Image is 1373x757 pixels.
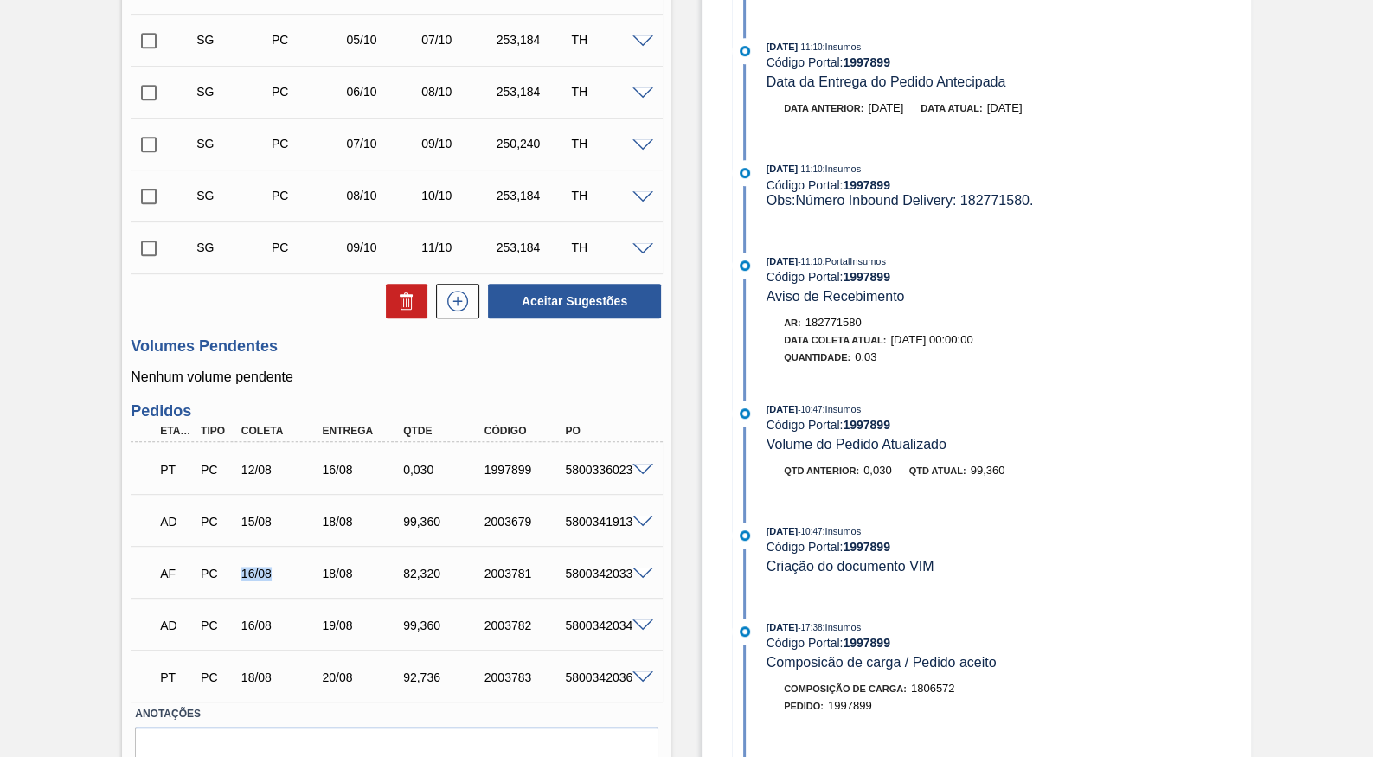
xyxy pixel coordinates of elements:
img: atual [740,168,750,178]
button: Aceitar Sugestões [488,284,661,318]
div: 253,184 [492,85,574,99]
div: 5800342034 [561,619,650,632]
span: Data da Entrega do Pedido Antecipada [767,74,1006,89]
p: PT [160,670,192,684]
div: 5800341913 [561,515,650,529]
div: Sugestão Criada [192,137,274,151]
div: Código Portal: [767,270,1177,284]
div: Código [480,425,569,437]
div: 253,184 [492,189,574,202]
p: AF [160,567,192,581]
div: 09/10/2025 [417,137,499,151]
span: : Insumos [822,42,861,52]
span: Volume do Pedido Atualizado [767,437,946,452]
span: Data Coleta Atual: [784,335,886,345]
span: 99,360 [971,464,1005,477]
div: Código Portal: [767,636,1177,650]
span: - 17:38 [798,623,822,632]
div: 07/10/2025 [342,137,424,151]
span: Quantidade: [784,352,850,362]
div: Pedido de Compra [267,189,350,202]
div: Pedido de Compra [267,241,350,254]
div: Pedido de Compra [196,567,237,581]
span: Composição de Carga : [784,683,907,694]
div: 11/10/2025 [417,241,499,254]
div: Código Portal: [767,55,1177,69]
span: - 10:47 [798,527,822,536]
div: Aceitar Sugestões [479,282,663,320]
span: [DATE] [767,404,798,414]
img: atual [740,46,750,56]
img: atual [740,408,750,419]
div: 82,320 [399,567,488,581]
span: 1806572 [911,682,955,695]
div: TH [567,85,649,99]
img: atual [740,530,750,541]
span: Composicão de carga / Pedido aceito [767,655,997,670]
div: 18/08/2025 [318,567,407,581]
div: 12/08/2025 [237,463,326,477]
span: [DATE] [767,164,798,174]
p: AD [160,515,192,529]
strong: 1997899 [843,55,890,69]
p: AD [160,619,192,632]
div: 92,736 [399,670,488,684]
div: 2003781 [480,567,569,581]
label: Anotações [135,702,658,727]
div: 18/08/2025 [237,670,326,684]
span: [DATE] [986,101,1022,114]
strong: 1997899 [843,418,890,432]
div: 16/08/2025 [237,567,326,581]
span: [DATE] [767,42,798,52]
h3: Volumes Pendentes [131,337,663,356]
span: 1997899 [828,699,872,712]
div: 99,360 [399,619,488,632]
div: 5800342033 [561,567,650,581]
div: 253,184 [492,241,574,254]
div: Pedido de Compra [196,619,237,632]
div: TH [567,189,649,202]
span: - 11:10 [798,257,822,266]
img: atual [740,260,750,271]
div: 10/10/2025 [417,189,499,202]
span: - 11:10 [798,164,822,174]
div: Etapa [156,425,196,437]
span: Qtd atual: [909,465,966,476]
span: Data anterior: [784,103,863,113]
span: Obs: Número Inbound Delivery: 182771580. [767,193,1034,208]
div: 99,360 [399,515,488,529]
div: Entrega [318,425,407,437]
div: Coleta [237,425,326,437]
span: [DATE] 00:00:00 [890,333,972,346]
div: Pedido de Compra [196,515,237,529]
div: 5800342036 [561,670,650,684]
span: Pedido : [784,701,824,711]
strong: 1997899 [843,540,890,554]
div: Aguardando Descarga [156,503,196,541]
p: PT [160,463,192,477]
strong: 1997899 [843,636,890,650]
span: [DATE] [767,256,798,266]
div: Pedido de Compra [267,85,350,99]
span: [DATE] [767,622,798,632]
div: Qtde [399,425,488,437]
div: Código Portal: [767,418,1177,432]
span: : Insumos [822,622,861,632]
div: Excluir Sugestões [377,284,427,318]
span: Qtd anterior: [784,465,859,476]
span: : Insumos [822,526,861,536]
div: 16/08/2025 [237,619,326,632]
span: Data atual: [921,103,982,113]
span: [DATE] [868,101,903,114]
div: 253,184 [492,33,574,47]
div: 0,030 [399,463,488,477]
div: Pedido em Trânsito [156,451,196,489]
div: 1997899 [480,463,569,477]
div: Nova sugestão [427,284,479,318]
div: Sugestão Criada [192,241,274,254]
div: 250,240 [492,137,574,151]
div: 18/08/2025 [318,515,407,529]
div: 19/08/2025 [318,619,407,632]
div: Sugestão Criada [192,33,274,47]
p: Nenhum volume pendente [131,369,663,385]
